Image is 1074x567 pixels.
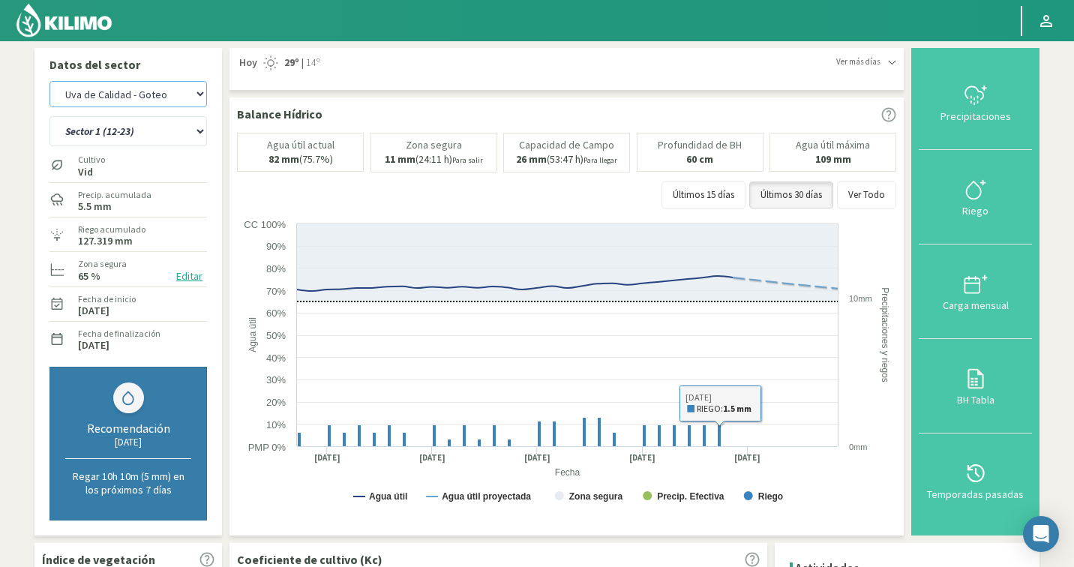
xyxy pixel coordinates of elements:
[266,397,286,408] text: 20%
[837,181,896,208] button: Ver Todo
[442,491,531,502] text: Agua útil proyectada
[629,452,655,463] text: [DATE]
[78,271,100,281] label: 65 %
[516,154,617,166] p: (53:47 h)
[78,202,112,211] label: 5.5 mm
[919,244,1032,339] button: Carga mensual
[923,111,1027,121] div: Precipitaciones
[78,223,145,236] label: Riego acumulado
[419,452,445,463] text: [DATE]
[78,153,105,166] label: Cultivo
[247,317,258,352] text: Agua útil
[266,419,286,430] text: 10%
[78,167,105,177] label: Vid
[267,139,334,151] p: Agua útil actual
[78,327,160,340] label: Fecha de finalización
[849,294,872,303] text: 10mm
[266,330,286,341] text: 50%
[78,340,109,350] label: [DATE]
[686,152,713,166] b: 60 cm
[78,292,136,306] label: Fecha de inicio
[78,257,127,271] label: Zona segura
[919,433,1032,528] button: Temporadas pasadas
[78,306,109,316] label: [DATE]
[266,352,286,364] text: 40%
[734,452,760,463] text: [DATE]
[923,205,1027,216] div: Riego
[237,105,322,123] p: Balance Hídrico
[555,467,580,478] text: Fecha
[304,55,320,70] span: 14º
[796,139,870,151] p: Agua útil máxima
[406,139,462,151] p: Zona segura
[519,139,614,151] p: Capacidad de Campo
[301,55,304,70] span: |
[248,442,286,453] text: PMP 0%
[836,55,880,68] span: Ver más días
[749,181,833,208] button: Últimos 30 días
[583,155,617,165] small: Para llegar
[268,154,333,165] p: (75.7%)
[266,307,286,319] text: 60%
[369,491,407,502] text: Agua útil
[516,152,547,166] b: 26 mm
[657,491,724,502] text: Precip. Efectiva
[658,139,742,151] p: Profundidad de BH
[65,469,191,496] p: Regar 10h 10m (5 mm) en los próximos 7 días
[266,241,286,252] text: 90%
[919,339,1032,433] button: BH Tabla
[266,374,286,385] text: 30%
[65,436,191,448] div: [DATE]
[661,181,745,208] button: Últimos 15 días
[172,268,207,285] button: Editar
[758,491,783,502] text: Riego
[244,219,286,230] text: CC 100%
[49,55,207,73] p: Datos del sector
[919,150,1032,244] button: Riego
[569,491,623,502] text: Zona segura
[452,155,483,165] small: Para salir
[849,442,867,451] text: 0mm
[65,421,191,436] div: Recomendación
[284,55,299,69] strong: 29º
[815,152,851,166] b: 109 mm
[78,236,133,246] label: 127.319 mm
[923,489,1027,499] div: Temporadas pasadas
[78,188,151,202] label: Precip. acumulada
[1023,516,1059,552] div: Open Intercom Messenger
[268,152,299,166] b: 82 mm
[923,394,1027,405] div: BH Tabla
[524,452,550,463] text: [DATE]
[385,152,415,166] b: 11 mm
[15,2,113,38] img: Kilimo
[385,154,483,166] p: (24:11 h)
[237,55,257,70] span: Hoy
[266,263,286,274] text: 80%
[880,287,890,382] text: Precipitaciones y riegos
[919,55,1032,150] button: Precipitaciones
[266,286,286,297] text: 70%
[314,452,340,463] text: [DATE]
[923,300,1027,310] div: Carga mensual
